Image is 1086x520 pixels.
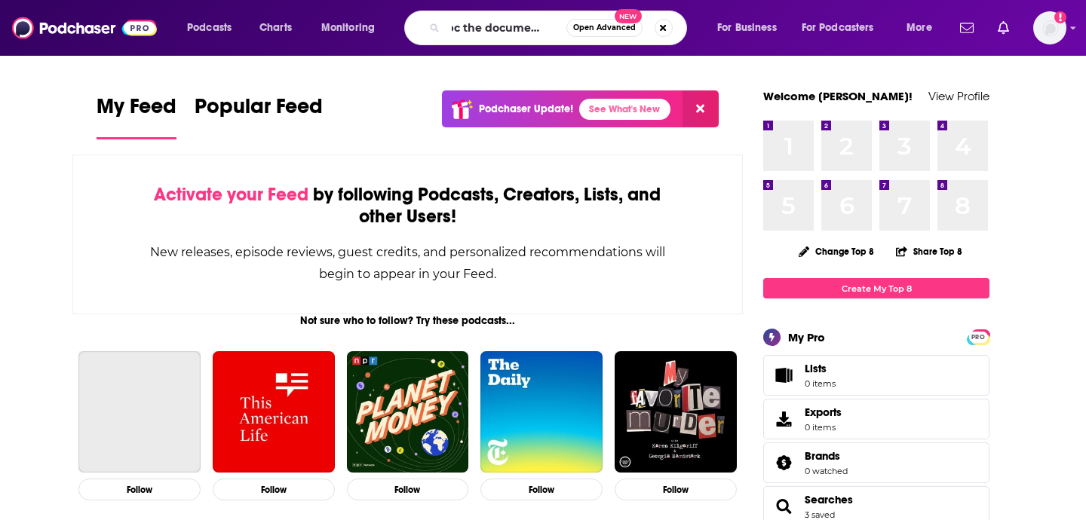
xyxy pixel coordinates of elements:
[97,93,176,139] a: My Feed
[717,17,777,38] span: For Business
[149,184,667,228] div: by following Podcasts, Creators, Lists, and other Users!
[805,449,848,463] a: Brands
[992,15,1015,41] a: Show notifications dropdown
[763,442,989,483] span: Brands
[419,11,701,45] div: Search podcasts, credits, & more...
[969,331,987,342] a: PRO
[579,99,670,120] a: See What's New
[195,93,323,128] span: Popular Feed
[176,16,251,40] button: open menu
[907,17,932,38] span: More
[311,16,394,40] button: open menu
[154,183,308,206] span: Activate your Feed
[615,351,737,473] img: My Favorite Murder with Karen Kilgariff and Georgia Hardstark
[347,351,469,473] img: Planet Money
[763,278,989,298] a: Create My Top 8
[788,330,825,344] div: My Pro
[347,479,469,500] button: Follow
[213,351,335,473] img: This American Life
[805,362,836,375] span: Lists
[805,509,835,520] a: 3 saved
[954,15,980,41] a: Show notifications dropdown
[768,452,799,473] a: Brands
[805,449,840,463] span: Brands
[259,17,292,38] span: Charts
[615,479,737,500] button: Follow
[321,17,375,38] span: Monitoring
[195,93,323,139] a: Popular Feed
[1033,11,1066,44] img: User Profile
[566,19,643,37] button: Open AdvancedNew
[573,24,636,32] span: Open Advanced
[763,355,989,396] a: Lists
[805,422,842,433] span: 0 items
[78,479,201,500] button: Follow
[896,16,951,40] button: open menu
[928,89,989,103] a: View Profile
[480,479,603,500] button: Follow
[1033,11,1066,44] span: Logged in as sashagoldin
[768,408,799,430] span: Exports
[615,9,642,23] span: New
[480,351,603,473] img: The Daily
[805,405,842,419] span: Exports
[763,89,913,103] a: Welcome [PERSON_NAME]!
[969,332,987,343] span: PRO
[895,237,963,266] button: Share Top 8
[763,399,989,439] a: Exports
[149,241,667,285] div: New releases, episode reviews, guest credits, and personalized recommendations will begin to appe...
[707,16,796,40] button: open menu
[768,496,799,517] a: Searches
[805,466,848,476] a: 0 watched
[97,93,176,128] span: My Feed
[78,351,201,473] a: The Joe Rogan Experience
[12,14,157,42] img: Podchaser - Follow, Share and Rate Podcasts
[479,102,573,115] p: Podchaser Update!
[250,16,301,40] a: Charts
[1054,11,1066,23] svg: Add a profile image
[72,314,743,327] div: Not sure who to follow? Try these podcasts...
[805,493,853,506] a: Searches
[213,479,335,500] button: Follow
[446,16,566,40] input: Search podcasts, credits, & more...
[805,362,827,375] span: Lists
[790,242,883,261] button: Change Top 8
[187,17,232,38] span: Podcasts
[805,378,836,389] span: 0 items
[1033,11,1066,44] button: Show profile menu
[802,17,874,38] span: For Podcasters
[792,16,896,40] button: open menu
[768,365,799,386] span: Lists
